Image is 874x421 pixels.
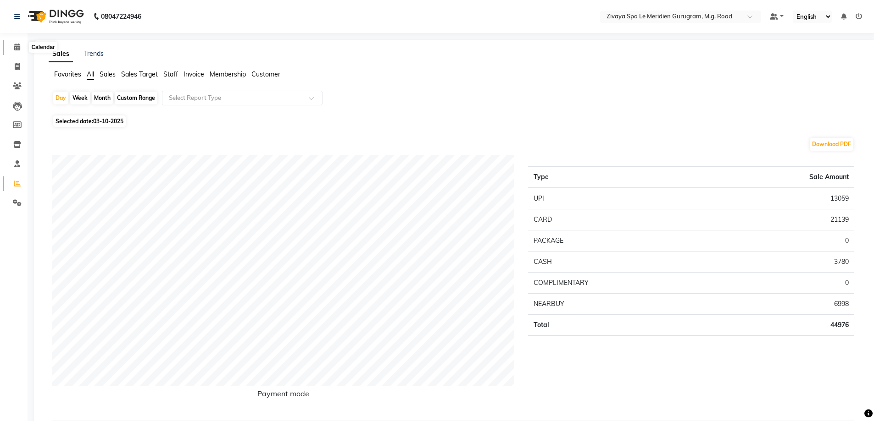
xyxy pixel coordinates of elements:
[528,167,713,188] th: Type
[70,92,90,104] div: Week
[101,4,141,29] b: 08047224946
[251,70,280,78] span: Customer
[528,188,713,209] td: UPI
[528,294,713,315] td: NEARBUY
[528,315,713,336] td: Total
[23,4,86,29] img: logo
[121,70,158,78] span: Sales Target
[100,70,116,78] span: Sales
[528,209,713,230] td: CARD
[713,209,854,230] td: 21139
[528,273,713,294] td: COMPLIMENTARY
[53,115,126,127] span: Selected date:
[713,188,854,209] td: 13059
[93,118,123,125] span: 03-10-2025
[528,230,713,252] td: PACKAGE
[713,294,854,315] td: 6998
[115,92,157,104] div: Custom Range
[29,42,57,53] div: Calendar
[54,70,81,78] span: Favorites
[163,70,178,78] span: Staff
[84,49,104,58] a: Trends
[713,273,854,294] td: 0
[87,70,94,78] span: All
[713,315,854,336] td: 44976
[810,138,853,151] button: Download PDF
[53,92,68,104] div: Day
[210,70,246,78] span: Membership
[92,92,113,104] div: Month
[528,252,713,273] td: CASH
[713,167,854,188] th: Sale Amount
[52,389,514,402] h6: Payment mode
[184,70,204,78] span: Invoice
[713,252,854,273] td: 3780
[713,230,854,252] td: 0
